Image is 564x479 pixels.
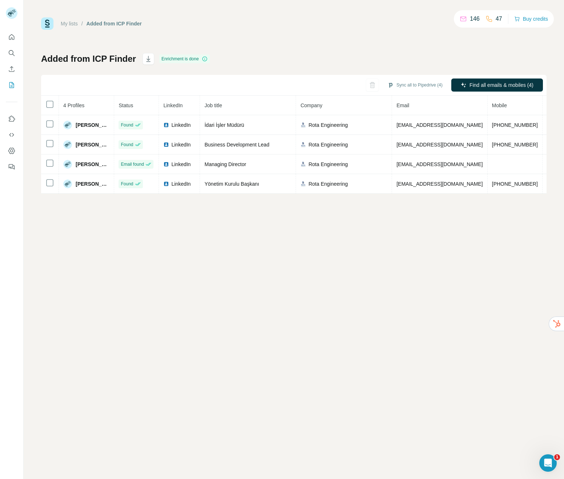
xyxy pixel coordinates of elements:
[41,17,53,30] img: Surfe Logo
[6,128,17,141] button: Use Surfe API
[19,19,80,25] div: Domain: [DOMAIN_NAME]
[121,141,133,148] span: Found
[300,122,306,128] img: company-logo
[28,43,65,48] div: Domain Overview
[81,20,83,27] li: /
[469,81,533,89] span: Find all emails & mobiles (4)
[383,80,448,90] button: Sync all to Pipedrive (4)
[63,160,72,169] img: Avatar
[300,161,306,167] img: company-logo
[451,79,543,92] button: Find all emails & mobiles (4)
[6,112,17,125] button: Use Surfe on LinkedIn
[396,142,483,148] span: [EMAIL_ADDRESS][DOMAIN_NAME]
[163,181,169,187] img: LinkedIn logo
[171,141,191,148] span: LinkedIn
[163,102,183,108] span: LinkedIn
[539,454,557,472] iframe: Intercom live chat
[121,181,133,187] span: Found
[492,142,538,148] span: [PHONE_NUMBER]
[204,102,222,108] span: Job title
[163,142,169,148] img: LinkedIn logo
[6,160,17,173] button: Feedback
[300,142,306,148] img: company-logo
[514,14,548,24] button: Buy credits
[300,181,306,187] img: company-logo
[6,144,17,157] button: Dashboard
[76,161,109,168] span: [PERSON_NAME]
[163,122,169,128] img: LinkedIn logo
[171,180,191,188] span: LinkedIn
[80,43,123,48] div: Keywords by Traffic
[63,140,72,149] img: Avatar
[492,122,538,128] span: [PHONE_NUMBER]
[76,121,109,129] span: [PERSON_NAME]
[396,102,409,108] span: Email
[163,161,169,167] img: LinkedIn logo
[63,102,84,108] span: 4 Profiles
[121,161,144,168] span: Email found
[171,121,191,129] span: LinkedIn
[308,121,348,129] span: Rota Engineering
[204,122,244,128] span: İdari İşler Müdürü
[308,161,348,168] span: Rota Engineering
[308,141,348,148] span: Rota Engineering
[396,161,483,167] span: [EMAIL_ADDRESS][DOMAIN_NAME]
[496,15,502,23] p: 47
[204,161,246,167] span: Managing Director
[6,79,17,92] button: My lists
[204,142,269,148] span: Business Development Lead
[72,42,78,48] img: tab_keywords_by_traffic_grey.svg
[121,122,133,128] span: Found
[6,47,17,60] button: Search
[12,19,17,25] img: website_grey.svg
[12,12,17,17] img: logo_orange.svg
[6,31,17,44] button: Quick start
[204,181,259,187] span: Yönetim Kurulu Başkanı
[159,55,210,63] div: Enrichment is done
[492,181,538,187] span: [PHONE_NUMBER]
[308,180,348,188] span: Rota Engineering
[492,102,507,108] span: Mobile
[300,102,322,108] span: Company
[554,454,560,460] span: 1
[61,21,78,27] a: My lists
[6,63,17,76] button: Enrich CSV
[20,42,25,48] img: tab_domain_overview_orange.svg
[63,180,72,188] img: Avatar
[396,122,483,128] span: [EMAIL_ADDRESS][DOMAIN_NAME]
[470,15,480,23] p: 146
[119,102,133,108] span: Status
[41,53,136,65] h1: Added from ICP Finder
[87,20,142,27] div: Added from ICP Finder
[171,161,191,168] span: LinkedIn
[63,121,72,129] img: Avatar
[76,141,109,148] span: [PERSON_NAME]
[20,12,36,17] div: v 4.0.25
[396,181,483,187] span: [EMAIL_ADDRESS][DOMAIN_NAME]
[76,180,109,188] span: [PERSON_NAME]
